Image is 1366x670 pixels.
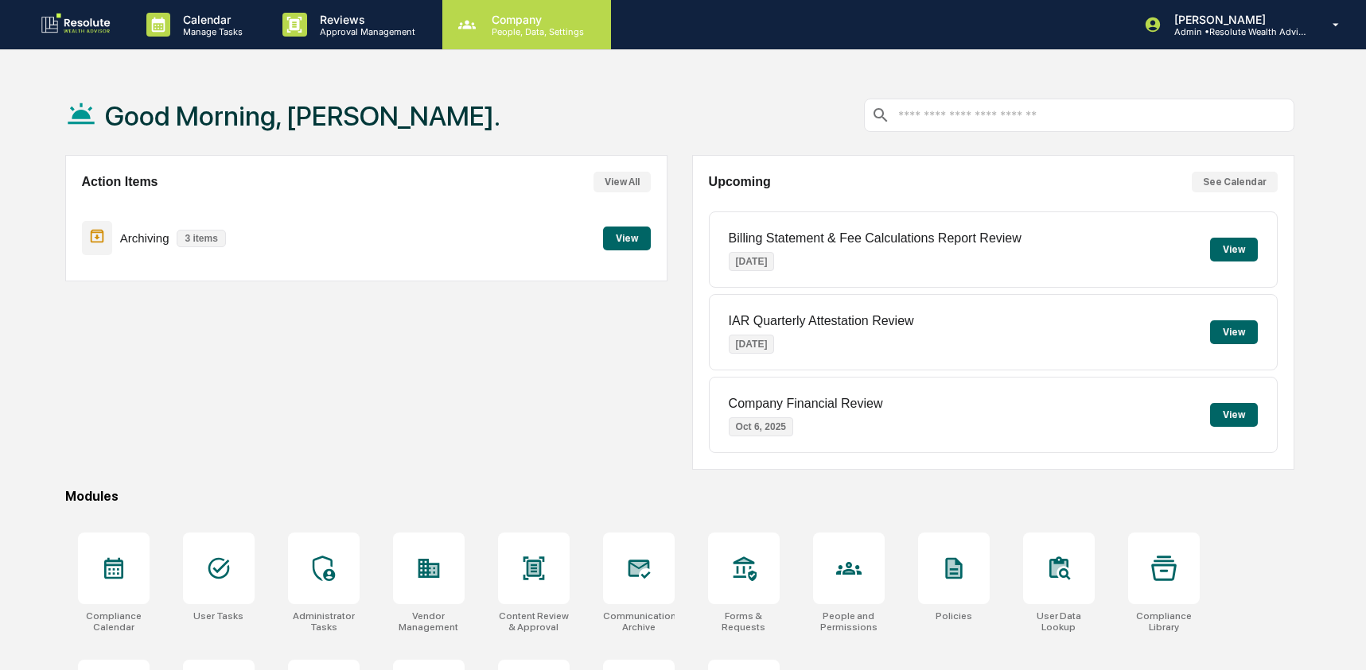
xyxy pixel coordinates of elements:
[38,12,115,37] img: logo
[393,610,465,633] div: Vendor Management
[813,610,885,633] div: People and Permissions
[603,227,651,250] button: View
[120,231,169,245] p: Archiving
[78,610,150,633] div: Compliance Calendar
[498,610,570,633] div: Content Review & Approval
[170,26,251,37] p: Manage Tasks
[307,26,423,37] p: Approval Management
[1210,403,1258,427] button: View
[82,175,158,189] h2: Action Items
[112,55,193,68] a: Powered byPylon
[593,172,651,192] button: View All
[479,26,592,37] p: People, Data, Settings
[479,13,592,26] p: Company
[936,610,972,622] div: Policies
[729,252,775,271] p: [DATE]
[288,610,360,633] div: Administrator Tasks
[307,13,423,26] p: Reviews
[177,230,225,247] p: 3 items
[709,175,771,189] h2: Upcoming
[729,397,883,411] p: Company Financial Review
[1192,172,1278,192] button: See Calendar
[1162,13,1310,26] p: [PERSON_NAME]
[729,417,793,436] p: Oct 6, 2025
[603,610,675,633] div: Communications Archive
[158,56,193,68] span: Pylon
[65,489,1294,504] div: Modules
[170,13,251,26] p: Calendar
[729,335,775,354] p: [DATE]
[193,610,243,622] div: User Tasks
[1210,320,1258,344] button: View
[32,17,100,33] span: Data Lookup
[10,10,107,39] a: 🔎Data Lookup
[603,230,651,245] a: View
[708,610,780,633] div: Forms & Requests
[16,18,29,31] div: 🔎
[105,100,500,132] h1: Good Morning, [PERSON_NAME].
[1128,610,1200,633] div: Compliance Library
[729,314,914,328] p: IAR Quarterly Attestation Review
[729,231,1022,246] p: Billing Statement & Fee Calculations Report Review
[1023,610,1095,633] div: User Data Lookup
[1162,26,1310,37] p: Admin • Resolute Wealth Advisor
[1210,238,1258,261] button: View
